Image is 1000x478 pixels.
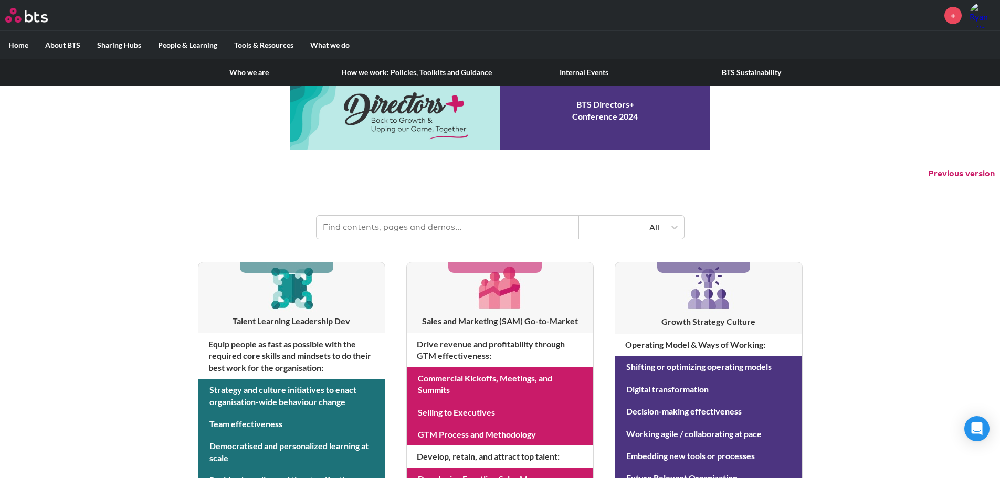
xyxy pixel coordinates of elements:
img: [object Object] [683,262,734,313]
img: [object Object] [267,262,317,312]
label: Sharing Hubs [89,31,150,59]
a: + [944,7,962,24]
a: Conference 2024 [290,71,710,150]
img: Ryan Stiles [970,3,995,28]
div: All [584,221,659,233]
div: Open Intercom Messenger [964,416,990,441]
button: Previous version [928,168,995,179]
a: Profile [970,3,995,28]
img: BTS Logo [5,8,48,23]
h4: Operating Model & Ways of Working : [615,334,802,356]
label: Tools & Resources [226,31,302,59]
h3: Sales and Marketing (SAM) Go-to-Market [407,315,593,327]
label: People & Learning [150,31,226,59]
label: About BTS [37,31,89,59]
h4: Drive revenue and profitability through GTM effectiveness : [407,333,593,367]
a: Go home [5,8,67,23]
img: [object Object] [475,262,525,312]
h4: Develop, retain, and attract top talent : [407,445,593,468]
h4: Equip people as fast as possible with the required core skills and mindsets to do their best work... [198,333,385,379]
input: Find contents, pages and demos... [317,216,579,239]
h3: Growth Strategy Culture [615,316,802,327]
label: What we do [302,31,358,59]
h3: Talent Learning Leadership Dev [198,315,385,327]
